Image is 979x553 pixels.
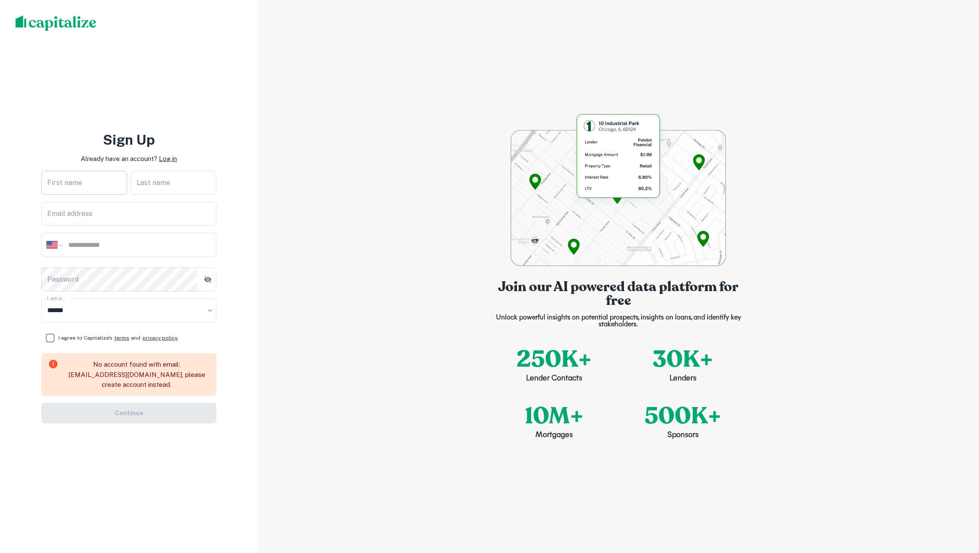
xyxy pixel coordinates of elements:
[47,295,65,302] label: I am a...
[526,373,582,385] p: Lender Contacts
[159,154,177,164] p: Log in
[58,334,178,342] span: I agree to Capitalize's and
[112,335,131,341] a: terms
[489,314,747,328] p: Unlock powerful insights on potential prospects, insights on loans, and identify key stakeholders.
[936,484,979,526] iframe: Chat Widget
[15,15,97,31] img: capitalize-logo.png
[81,154,157,164] p: Already have an account?
[64,356,210,393] div: No account found with email: [EMAIL_ADDRESS][DOMAIN_NAME], please create account instead.
[142,335,178,341] a: privacy policy.
[653,342,713,377] p: 30K+
[489,280,747,307] p: Join our AI powered data platform for free
[103,130,155,150] h3: Sign Up
[669,373,696,385] p: Lenders
[511,112,726,266] img: login-bg
[667,430,699,441] p: Sponsors
[645,398,721,433] p: 500K+
[517,342,592,377] p: 250K+
[525,398,584,433] p: 10M+
[535,430,573,441] p: Mortgages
